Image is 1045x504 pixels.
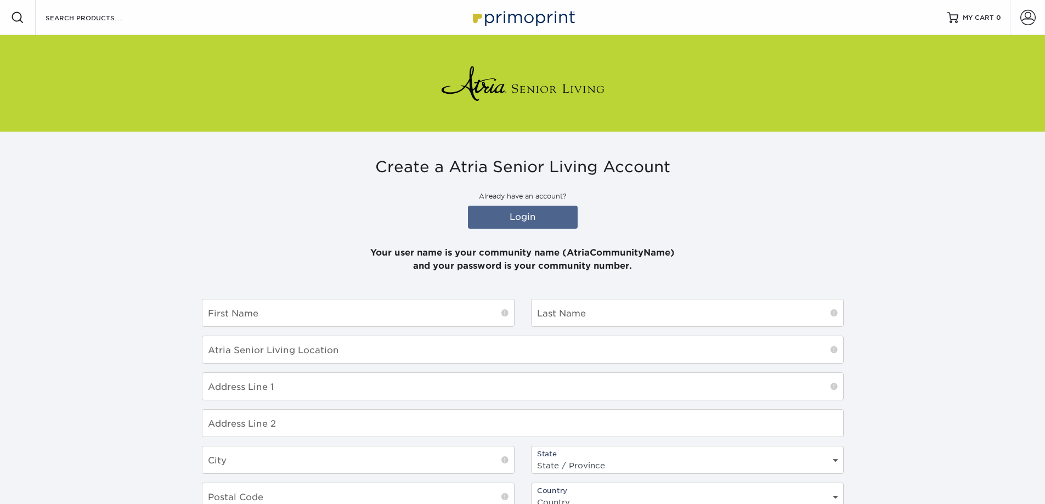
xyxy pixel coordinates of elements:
input: SEARCH PRODUCTS..... [44,11,151,24]
span: 0 [996,14,1001,21]
a: Login [468,206,578,229]
p: Already have an account? [202,191,844,201]
span: MY CART [963,13,994,22]
img: Atria Senior Living [440,61,605,105]
img: Primoprint [468,5,578,29]
p: Your user name is your community name (AtriaCommunityName) and your password is your community nu... [202,233,844,273]
h3: Create a Atria Senior Living Account [202,158,844,177]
